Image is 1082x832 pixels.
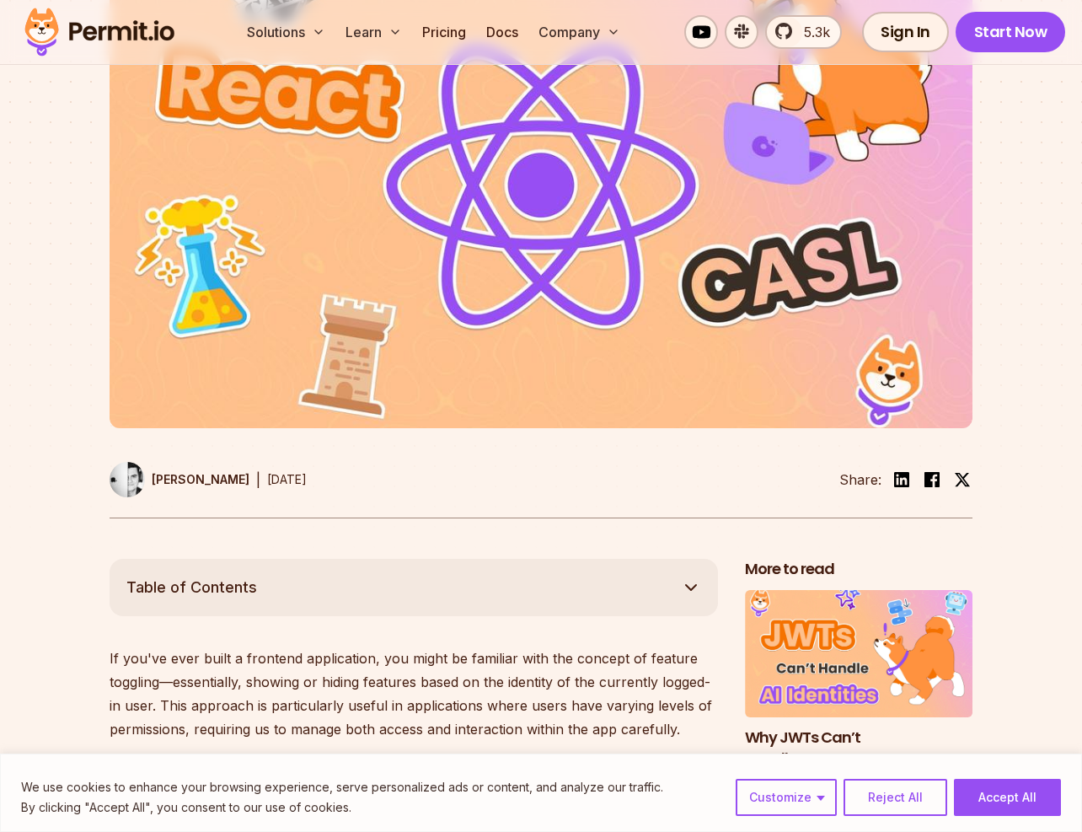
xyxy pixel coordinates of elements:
li: 2 of 3 [745,590,972,812]
a: 5.3k [765,15,842,49]
button: Table of Contents [110,559,718,616]
div: | [256,470,260,490]
img: twitter [954,471,971,488]
a: Docs [479,15,525,49]
img: facebook [922,470,942,490]
a: [PERSON_NAME] [110,462,249,497]
button: Customize [736,779,837,816]
a: Pricing [415,15,473,49]
p: By clicking "Accept All", you consent to our use of cookies. [21,797,663,818]
img: linkedin [892,470,912,490]
button: Accept All [954,779,1061,816]
img: Why JWTs Can’t Handle AI Agent Access [745,590,972,718]
a: Why JWTs Can’t Handle AI Agent AccessWhy JWTs Can’t Handle AI Agent Access [745,590,972,812]
button: Reject All [844,779,947,816]
li: Share: [839,470,881,490]
span: Table of Contents [126,576,257,599]
button: Solutions [240,15,332,49]
p: If you've ever built a frontend application, you might be familiar with the concept of feature to... [110,647,718,741]
img: Permit logo [17,3,182,61]
div: Posts [745,590,972,832]
time: [DATE] [267,472,307,486]
p: We use cookies to enhance your browsing experience, serve personalized ads or content, and analyz... [21,777,663,797]
h2: More to read [745,559,972,580]
p: [PERSON_NAME] [152,471,249,488]
a: Start Now [956,12,1066,52]
span: 5.3k [794,22,830,42]
button: Learn [339,15,409,49]
h3: Why JWTs Can’t Handle AI Agent Access [745,727,972,770]
img: Filip Grebowski [110,462,145,497]
button: Company [532,15,627,49]
a: Sign In [862,12,949,52]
